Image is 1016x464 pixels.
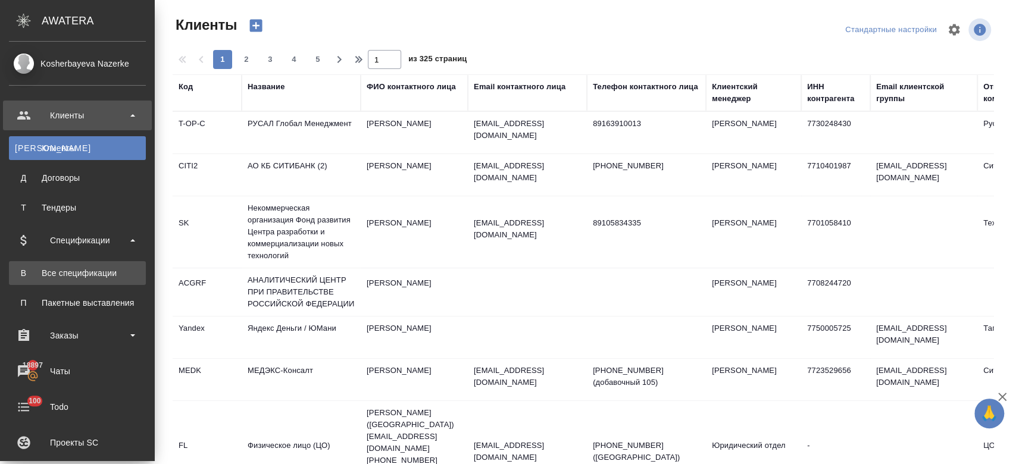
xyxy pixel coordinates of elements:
span: 3 [261,54,280,65]
div: Клиенты [9,106,146,124]
div: split button [842,21,940,39]
div: Kosherbayeva Nazerke [9,57,146,70]
td: SK [173,211,242,253]
span: Клиенты [173,15,237,35]
td: ACGRF [173,271,242,313]
div: Название [248,81,285,93]
td: АО КБ СИТИБАНК (2) [242,154,361,196]
p: [PHONE_NUMBER] (добавочный 105) [593,365,700,388]
td: [PERSON_NAME] [361,316,468,358]
span: 100 [21,395,48,407]
td: Яндекс Деньги / ЮМани [242,316,361,358]
div: Все спецификации [15,267,140,279]
td: [PERSON_NAME] [706,154,801,196]
div: ИНН контрагента [807,81,864,105]
td: [PERSON_NAME] [706,211,801,253]
td: [EMAIL_ADDRESS][DOMAIN_NAME] [870,154,977,196]
button: 2 [237,50,256,69]
p: 89163910013 [593,118,700,130]
span: 🙏 [979,401,999,426]
td: РУСАЛ Глобал Менеджмент [242,112,361,153]
button: 🙏 [974,399,1004,428]
p: [EMAIL_ADDRESS][DOMAIN_NAME] [474,118,581,142]
div: Заказы [9,327,146,344]
div: Чаты [9,362,146,380]
div: Спецификации [9,231,146,249]
a: [PERSON_NAME]Клиенты [9,136,146,160]
td: Yandex [173,316,242,358]
td: [PERSON_NAME] [361,154,468,196]
div: Клиентский менеджер [712,81,795,105]
a: ДДоговоры [9,166,146,190]
span: 18897 [15,359,50,371]
span: 4 [285,54,304,65]
div: Пакетные выставления [15,297,140,309]
td: 7710401987 [801,154,870,196]
button: 4 [285,50,304,69]
td: [PERSON_NAME] [706,112,801,153]
td: MEDK [173,359,242,400]
p: [PHONE_NUMBER] ([GEOGRAPHIC_DATA]) [593,440,700,463]
td: 7701058410 [801,211,870,253]
td: 7708244720 [801,271,870,313]
div: Todo [9,398,146,416]
td: МЕДЭКС-Консалт [242,359,361,400]
div: AWATERA [42,9,155,33]
button: Создать [242,15,270,36]
td: [PERSON_NAME] [361,112,468,153]
div: Телефон контактного лица [593,81,698,93]
span: Посмотреть информацию [968,18,993,41]
td: 7723529656 [801,359,870,400]
a: 100Todo [3,392,152,422]
a: Проекты SC [3,428,152,457]
span: из 325 страниц [408,52,467,69]
p: [EMAIL_ADDRESS][DOMAIN_NAME] [474,160,581,184]
a: ВВсе спецификации [9,261,146,285]
span: 2 [237,54,256,65]
button: 3 [261,50,280,69]
span: 5 [308,54,327,65]
div: Email клиентской группы [876,81,971,105]
td: CITI2 [173,154,242,196]
div: Проекты SC [9,434,146,452]
div: Email контактного лица [474,81,565,93]
td: T-OP-C [173,112,242,153]
p: [EMAIL_ADDRESS][DOMAIN_NAME] [474,217,581,241]
p: 89105834335 [593,217,700,229]
td: [PERSON_NAME] [706,271,801,313]
td: [EMAIL_ADDRESS][DOMAIN_NAME] [870,359,977,400]
div: Код [179,81,193,93]
a: ППакетные выставления [9,291,146,315]
a: ТТендеры [9,196,146,220]
td: [PERSON_NAME] [706,359,801,400]
p: [EMAIL_ADDRESS][DOMAIN_NAME] [474,440,581,463]
td: [PERSON_NAME] [361,271,468,313]
div: Договоры [15,172,140,184]
div: Клиенты [15,142,140,154]
a: 18897Чаты [3,356,152,386]
td: [PERSON_NAME] [706,316,801,358]
td: Некоммерческая организация Фонд развития Центра разработки и коммерциализации новых технологий [242,196,361,268]
td: [EMAIL_ADDRESS][DOMAIN_NAME] [870,316,977,358]
p: [PHONE_NUMBER] [593,160,700,172]
div: Тендеры [15,202,140,214]
td: [PERSON_NAME] [361,359,468,400]
td: 7730248430 [801,112,870,153]
td: 7750005725 [801,316,870,358]
td: АНАЛИТИЧЕСКИЙ ЦЕНТР ПРИ ПРАВИТЕЛЬСТВЕ РОССИЙСКОЙ ФЕДЕРАЦИИ [242,268,361,316]
div: ФИО контактного лица [367,81,456,93]
td: [PERSON_NAME] [361,211,468,253]
button: 5 [308,50,327,69]
p: [EMAIL_ADDRESS][DOMAIN_NAME] [474,365,581,388]
span: Настроить таблицу [940,15,968,44]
